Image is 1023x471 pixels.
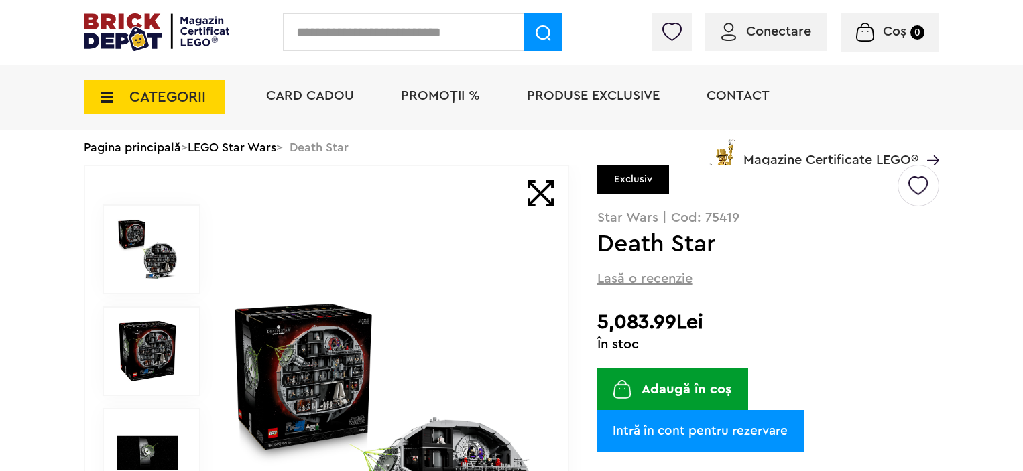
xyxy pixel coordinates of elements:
div: În stoc [597,338,939,351]
span: Conectare [746,25,811,38]
button: Adaugă în coș [597,368,748,410]
h1: Death Star [597,232,896,256]
img: Death Star [117,219,178,279]
span: CATEGORII [129,90,206,105]
span: Lasă o recenzie [597,269,693,288]
p: Star Wars | Cod: 75419 [597,211,939,224]
div: Exclusiv [597,165,669,194]
a: Produse exclusive [527,89,660,103]
a: PROMOȚII % [401,89,480,103]
a: Card Cadou [266,89,354,103]
a: Magazine Certificate LEGO® [918,136,939,149]
span: Magazine Certificate LEGO® [743,136,918,167]
a: Intră în cont pentru rezervare [597,410,804,452]
span: Coș [883,25,906,38]
h2: 5,083.99Lei [597,310,939,334]
small: 0 [910,25,924,40]
a: Conectare [721,25,811,38]
img: Death Star [117,321,178,381]
a: Contact [707,89,770,103]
